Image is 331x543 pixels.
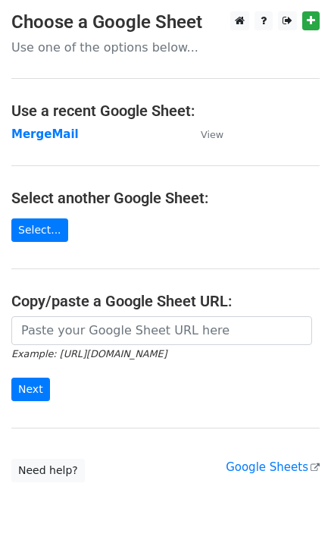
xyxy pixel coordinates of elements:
h4: Use a recent Google Sheet: [11,102,320,120]
small: Example: [URL][DOMAIN_NAME] [11,348,167,359]
input: Next [11,378,50,401]
input: Paste your Google Sheet URL here [11,316,312,345]
p: Use one of the options below... [11,39,320,55]
a: Google Sheets [226,460,320,474]
h4: Copy/paste a Google Sheet URL: [11,292,320,310]
a: Need help? [11,459,85,482]
a: View [186,127,223,141]
h4: Select another Google Sheet: [11,189,320,207]
small: View [201,129,223,140]
a: Select... [11,218,68,242]
h3: Choose a Google Sheet [11,11,320,33]
a: MergeMail [11,127,79,141]
iframe: Chat Widget [255,470,331,543]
